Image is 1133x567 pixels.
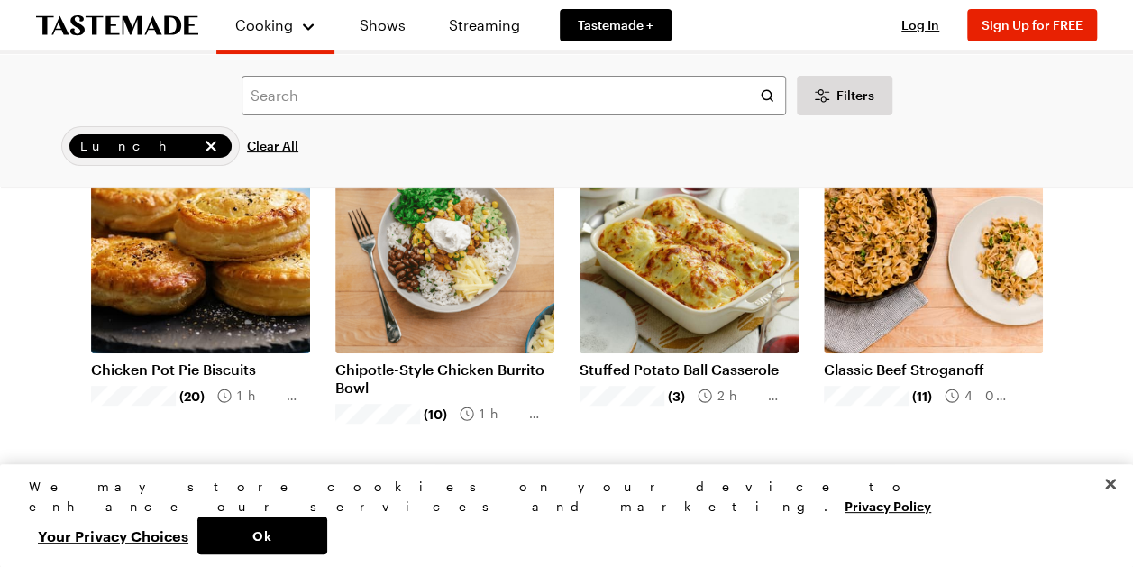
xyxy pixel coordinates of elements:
button: Cooking [234,7,316,43]
div: We may store cookies on your device to enhance our services and marketing. [29,477,1089,517]
span: Lunch [80,136,197,156]
button: Your Privacy Choices [29,517,197,554]
button: Clear All [247,126,298,166]
button: Ok [197,517,327,554]
div: Privacy [29,477,1089,554]
span: Clear All [247,137,298,155]
span: Sign Up for FREE [982,17,1083,32]
a: Chipotle-Style Chicken Burrito Bowl [335,361,554,397]
a: Tastemade + [560,9,672,41]
button: Sign Up for FREE [967,9,1097,41]
span: Tastemade + [578,16,653,34]
button: Log In [884,16,956,34]
span: Log In [901,17,939,32]
button: Desktop filters [797,76,892,115]
button: remove Lunch [201,136,221,156]
span: Filters [836,87,874,105]
a: More information about your privacy, opens in a new tab [845,497,931,514]
a: To Tastemade Home Page [36,15,198,36]
a: Stuffed Potato Ball Casserole [580,361,799,379]
span: Cooking [235,16,293,33]
a: Classic Beef Stroganoff [824,361,1043,379]
a: Chicken Pot Pie Biscuits [91,361,310,379]
button: Close [1091,464,1130,504]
